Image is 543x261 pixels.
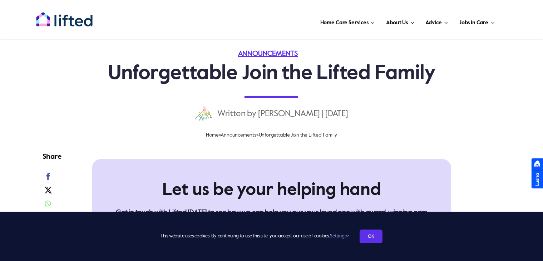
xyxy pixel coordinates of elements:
[43,199,53,212] a: WhatsApp
[386,17,408,29] span: About Us
[384,11,416,32] a: About Us
[116,11,497,32] nav: Main Menu
[221,133,256,138] a: Announcements
[36,12,93,19] a: lifted-logo
[85,64,459,84] h1: Unforgettable Join the Lifted Family
[206,133,218,138] a: Home
[320,17,369,29] span: Home Care Services
[206,133,337,138] span: » »
[426,17,442,29] span: Advice
[259,133,337,138] span: Unforgettable Join the Lifted Family
[43,172,54,185] a: Facebook
[318,11,377,32] a: Home Care Services
[85,129,459,141] nav: Breadcrumb
[238,50,305,58] a: Announcements
[424,11,450,32] a: Advice
[43,185,54,199] a: X
[238,50,305,58] span: Categories:
[116,209,428,216] strong: Get in touch with Lifted [DATE] to see how we can help you our your loved one with award-winning ...
[457,11,497,32] a: Jobs in Care
[95,181,449,200] h2: Let us be your helping hand
[360,230,382,243] a: OK
[330,234,349,238] a: Settings
[459,17,488,29] span: Jobs in Care
[161,231,349,242] span: This website uses cookies. By continuing to use this site, you accept our use of cookies.
[43,152,61,162] h4: Share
